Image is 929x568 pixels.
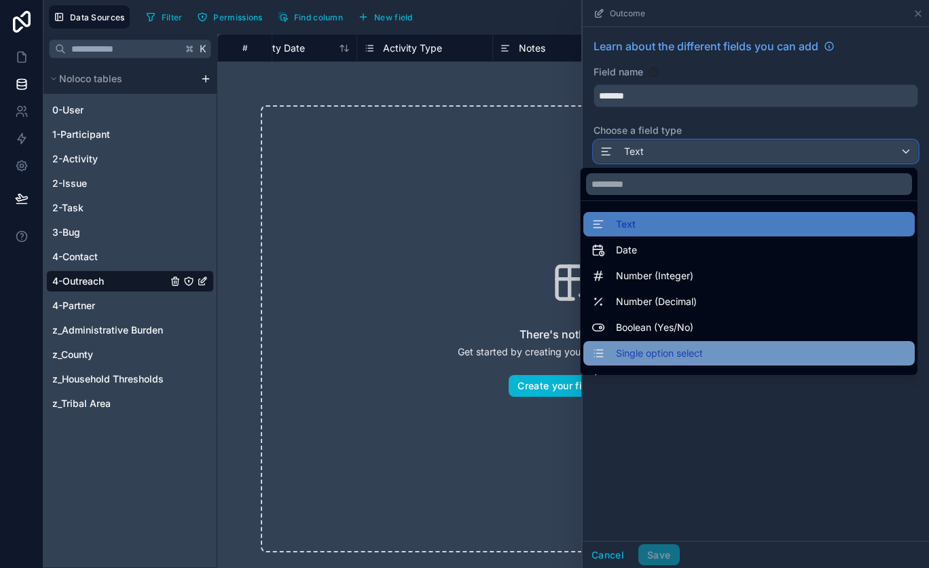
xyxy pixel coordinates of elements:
[383,41,442,55] span: Activity Type
[519,41,545,55] span: Notes
[616,294,697,310] span: Number (Decimal)
[192,7,267,27] button: Permissions
[52,323,163,337] span: z_Administrative Burden
[616,371,711,387] span: Multiple option select
[52,348,93,361] span: z_County
[52,201,84,215] span: 2-Task
[46,319,214,341] div: z_Administrative Burden
[46,148,214,170] div: 2-Activity
[52,226,80,239] span: 3-Bug
[198,44,208,54] span: K
[46,246,214,268] div: 4-Contact
[616,268,693,284] span: Number (Integer)
[46,295,214,317] div: 4-Partner
[46,173,214,194] div: 2-Issue
[52,152,98,166] span: 2-Activity
[616,242,637,258] span: Date
[46,393,214,414] div: z_Tribal Area
[162,12,183,22] span: Filter
[247,41,305,55] span: Activity Date
[353,7,418,27] button: New field
[59,72,122,86] span: Noloco tables
[52,103,84,117] span: 0-User
[52,397,111,410] span: z_Tribal Area
[52,250,98,264] span: 4-Contact
[52,128,110,141] span: 1-Participant
[374,12,413,22] span: New field
[228,43,261,53] div: #
[70,12,125,22] span: Data Sources
[46,69,195,88] button: Noloco tables
[616,345,703,361] span: Single option select
[46,197,214,219] div: 2-Task
[52,299,95,313] span: 4-Partner
[46,99,214,121] div: 0-User
[520,326,627,342] h2: There's nothing here
[46,124,214,145] div: 1-Participant
[46,221,214,243] div: 3-Bug
[141,7,187,27] button: Filter
[616,216,636,232] span: Text
[213,12,262,22] span: Permissions
[46,270,214,292] div: 4-Outreach
[273,7,348,27] button: Find column
[458,345,689,359] p: Get started by creating your first record in this table
[616,319,693,336] span: Boolean (Yes/No)
[509,375,637,397] button: Create your first record
[43,64,217,421] div: scrollable content
[49,5,130,29] button: Data Sources
[294,12,343,22] span: Find column
[52,274,104,288] span: 4-Outreach
[52,372,164,386] span: z_Household Thresholds
[52,177,87,190] span: 2-Issue
[46,368,214,390] div: z_Household Thresholds
[192,7,272,27] a: Permissions
[46,344,214,366] div: z_County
